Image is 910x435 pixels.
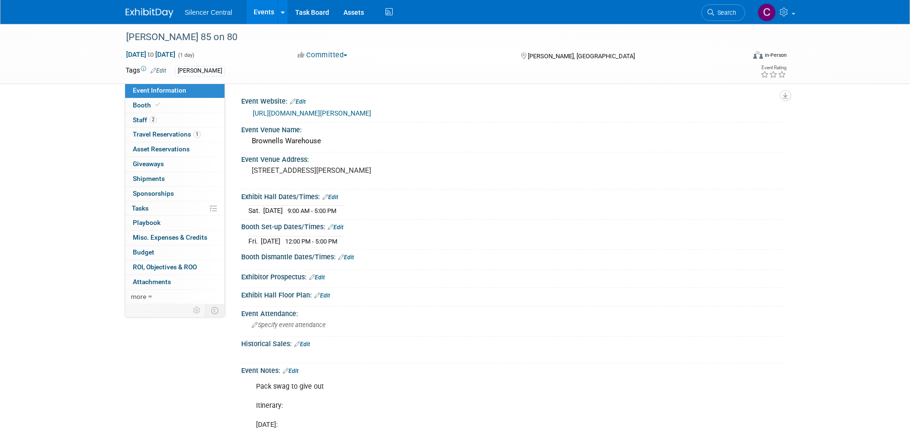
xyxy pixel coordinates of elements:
[125,187,225,201] a: Sponsorships
[133,219,161,226] span: Playbook
[123,29,731,46] div: [PERSON_NAME] 85 on 80
[131,293,146,300] span: more
[133,233,207,241] span: Misc. Expenses & Credits
[283,368,299,374] a: Edit
[241,190,785,202] div: Exhibit Hall Dates/Times:
[133,130,201,138] span: Travel Reservations
[241,270,785,282] div: Exhibitor Prospectus:
[689,50,787,64] div: Event Format
[253,109,371,117] a: [URL][DOMAIN_NAME][PERSON_NAME]
[248,236,261,246] td: Fri.
[241,94,785,106] div: Event Website:
[241,152,785,164] div: Event Venue Address:
[125,84,225,98] a: Event Information
[133,263,197,271] span: ROI, Objectives & ROO
[528,53,635,60] span: [PERSON_NAME], [GEOGRAPHIC_DATA]
[241,220,785,232] div: Booth Set-up Dates/Times:
[241,250,785,262] div: Booth Dismantle Dates/Times:
[125,98,225,113] a: Booth
[125,245,225,260] a: Budget
[248,206,263,216] td: Sat.
[241,307,785,318] div: Event Attendance:
[125,231,225,245] a: Misc. Expenses & Credits
[133,116,157,124] span: Staff
[133,190,174,197] span: Sponsorships
[189,304,205,317] td: Personalize Event Tab Strip
[248,134,778,149] div: Brownells Warehouse
[241,123,785,135] div: Event Venue Name:
[133,86,186,94] span: Event Information
[125,260,225,275] a: ROI, Objectives & ROO
[294,341,310,348] a: Edit
[133,101,162,109] span: Booth
[125,113,225,127] a: Staff2
[714,9,736,16] span: Search
[133,175,165,182] span: Shipments
[125,142,225,157] a: Asset Reservations
[175,66,225,76] div: [PERSON_NAME]
[261,236,280,246] td: [DATE]
[241,288,785,300] div: Exhibit Hall Floor Plan:
[133,248,154,256] span: Budget
[150,67,166,74] a: Edit
[133,160,164,168] span: Giveaways
[314,292,330,299] a: Edit
[155,102,160,107] i: Booth reservation complete
[338,254,354,261] a: Edit
[290,98,306,105] a: Edit
[126,50,176,59] span: [DATE] [DATE]
[263,206,283,216] td: [DATE]
[126,8,173,18] img: ExhibitDay
[322,194,338,201] a: Edit
[701,4,745,21] a: Search
[133,145,190,153] span: Asset Reservations
[309,274,325,281] a: Edit
[150,116,157,123] span: 2
[288,207,336,214] span: 9:00 AM - 5:00 PM
[185,9,233,16] span: Silencer Central
[252,321,326,329] span: Specify event attendance
[126,65,166,76] td: Tags
[764,52,787,59] div: In-Person
[758,3,776,21] img: Cade Cox
[241,363,785,376] div: Event Notes:
[294,50,351,60] button: Committed
[125,290,225,304] a: more
[125,202,225,216] a: Tasks
[177,52,194,58] span: (1 day)
[125,216,225,230] a: Playbook
[753,51,763,59] img: Format-Inperson.png
[205,304,225,317] td: Toggle Event Tabs
[125,172,225,186] a: Shipments
[760,65,786,70] div: Event Rating
[193,131,201,138] span: 1
[125,157,225,171] a: Giveaways
[132,204,149,212] span: Tasks
[133,278,171,286] span: Attachments
[328,224,343,231] a: Edit
[125,275,225,289] a: Attachments
[252,166,457,175] pre: [STREET_ADDRESS][PERSON_NAME]
[285,238,337,245] span: 12:00 PM - 5:00 PM
[125,127,225,142] a: Travel Reservations1
[241,337,785,349] div: Historical Sales:
[146,51,155,58] span: to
